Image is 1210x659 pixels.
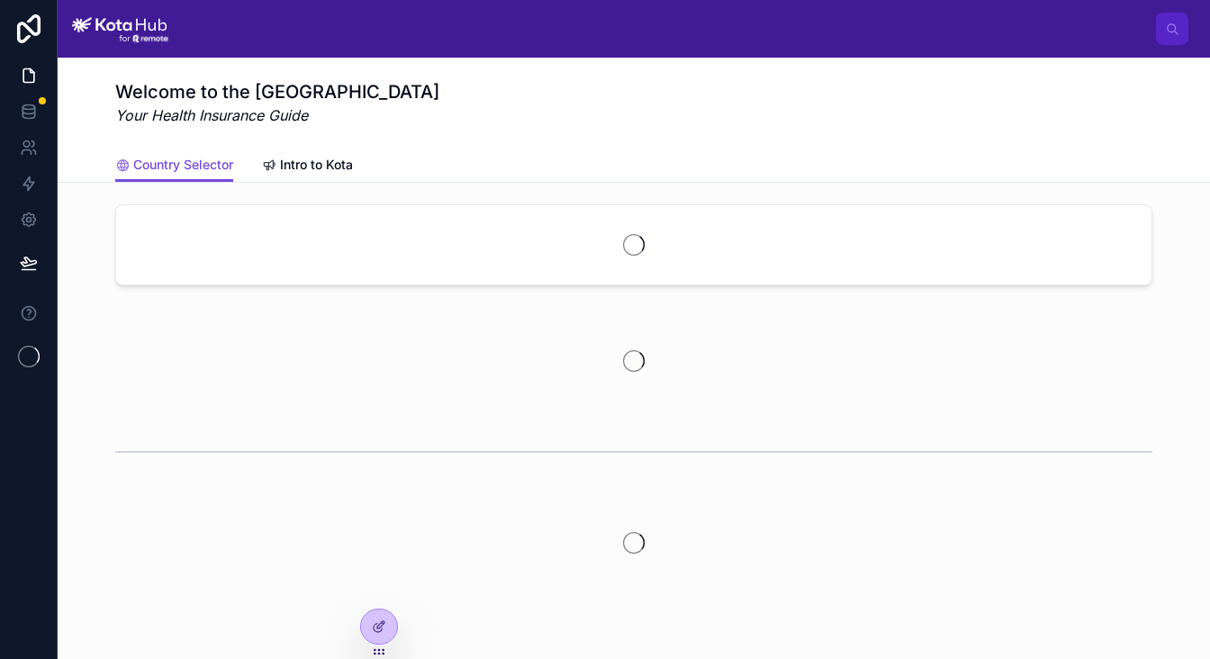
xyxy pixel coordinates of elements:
span: Intro to Kota [280,156,353,174]
h1: Welcome to the [GEOGRAPHIC_DATA] [115,79,439,104]
a: Country Selector [115,149,233,183]
em: Your Health Insurance Guide [115,104,439,126]
div: scrollable content [183,25,1156,32]
span: Country Selector [133,156,233,174]
a: Intro to Kota [262,149,353,185]
img: App logo [72,14,168,43]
